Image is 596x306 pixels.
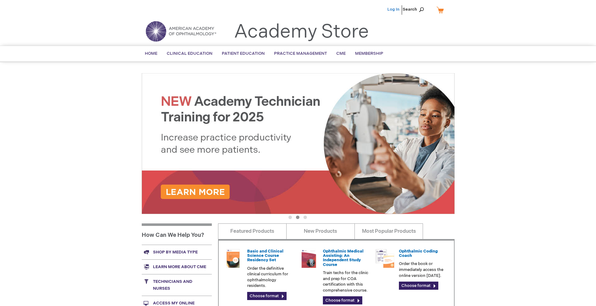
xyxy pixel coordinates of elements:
a: CME [332,46,350,61]
a: Most Popular Products [354,223,423,239]
button: 2 of 3 [296,216,299,219]
a: Log In [387,7,400,12]
a: Membership [350,46,388,61]
span: Home [145,51,157,56]
span: Clinical Education [167,51,212,56]
p: Train techs for the clinic and prep for COA certification with this comprehensive course. [323,270,370,293]
img: 02850963u_47.png [224,249,242,268]
a: Ophthalmic Coding Coach [399,249,438,258]
a: Shop by media type [142,245,212,259]
p: Order the definitive clinical curriculum for ophthalmology residents. [247,266,295,289]
a: Technicians and nurses [142,274,212,296]
h1: How Can We Help You? [142,223,212,245]
span: Search [403,3,426,16]
a: Choose format [247,292,287,300]
span: Practice Management [274,51,327,56]
button: 3 of 3 [303,216,307,219]
span: CME [336,51,346,56]
a: Patient Education [217,46,269,61]
p: Order the book or immediately access the online version [DATE]. [399,261,446,278]
img: codngu_60.png [375,249,394,268]
a: Choose format [399,282,438,290]
span: Patient Education [222,51,265,56]
a: Academy Store [234,21,369,43]
img: 0219007u_51.png [299,249,318,268]
a: Ophthalmic Medical Assisting: An Independent Study Course [323,249,364,267]
a: Practice Management [269,46,332,61]
button: 1 of 3 [288,216,292,219]
a: Basic and Clinical Science Course Residency Set [247,249,283,263]
span: Membership [355,51,383,56]
a: Learn more about CME [142,259,212,274]
a: New Products [286,223,355,239]
a: Choose format [323,296,362,304]
a: Clinical Education [162,46,217,61]
a: Featured Products [218,223,287,239]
